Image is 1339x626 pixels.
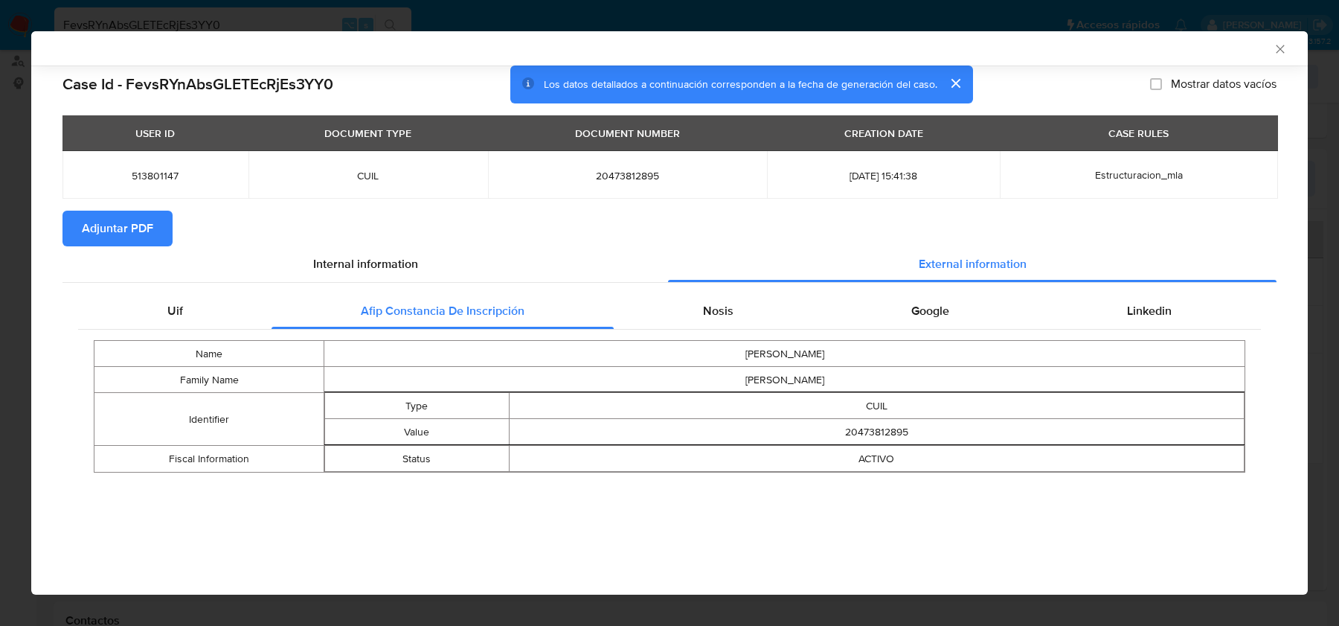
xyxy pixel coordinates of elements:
span: 513801147 [80,169,231,182]
h2: Case Id - FevsRYnAbsGLETEcRjEs3YY0 [62,74,333,94]
span: Afip Constancia De Inscripción [361,302,524,319]
td: Fiscal Information [94,446,324,473]
td: Family Name [94,367,324,393]
td: CUIL [509,393,1245,419]
input: Mostrar datos vacíos [1150,78,1162,90]
td: 20473812895 [509,419,1245,445]
div: USER ID [126,121,184,146]
td: Identifier [94,393,324,446]
div: DOCUMENT NUMBER [566,121,689,146]
button: cerrar [937,66,973,101]
span: 20473812895 [506,169,750,182]
span: Mostrar datos vacíos [1171,77,1277,92]
td: [PERSON_NAME] [324,367,1245,393]
button: Adjuntar PDF [62,211,173,246]
div: CASE RULES [1099,121,1178,146]
div: Detailed info [62,246,1277,282]
span: Adjuntar PDF [82,212,153,245]
span: Nosis [703,302,733,319]
span: External information [919,255,1027,272]
div: CREATION DATE [835,121,932,146]
div: closure-recommendation-modal [31,31,1308,595]
td: [PERSON_NAME] [324,341,1245,367]
span: Google [911,302,949,319]
div: Detailed external info [78,293,1261,329]
span: Uif [167,302,183,319]
span: CUIL [266,169,470,182]
td: Status [325,446,509,472]
td: ACTIVO [509,446,1245,472]
span: Estructuracion_mla [1095,167,1183,182]
button: Cerrar ventana [1273,42,1286,55]
span: Internal information [313,255,418,272]
td: Type [325,393,509,419]
span: Los datos detallados a continuación corresponden a la fecha de generación del caso. [544,77,937,92]
span: [DATE] 15:41:38 [785,169,982,182]
span: Linkedin [1127,302,1172,319]
div: DOCUMENT TYPE [315,121,420,146]
td: Name [94,341,324,367]
td: Value [325,419,509,445]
